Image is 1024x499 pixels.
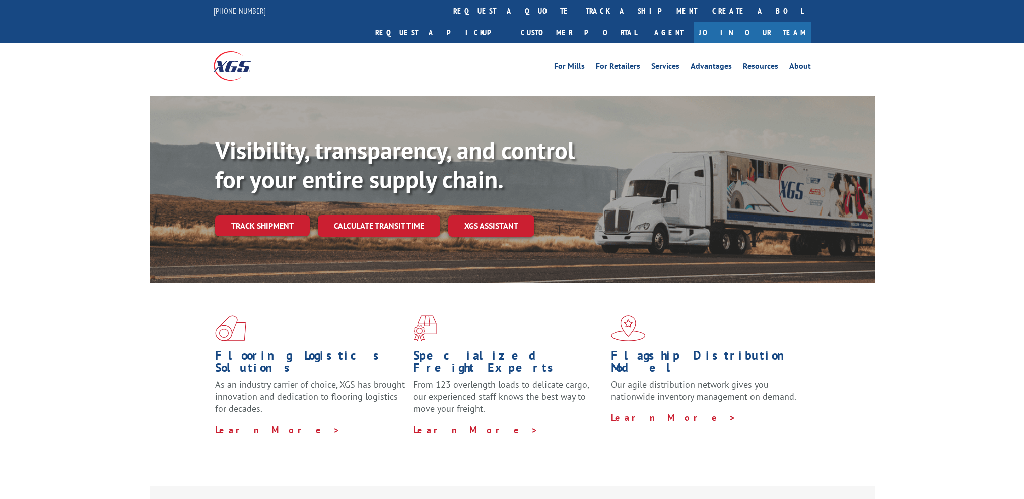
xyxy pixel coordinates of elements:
a: Resources [743,62,778,74]
a: Customer Portal [513,22,644,43]
a: Learn More > [611,412,736,423]
a: Calculate transit time [318,215,440,237]
img: xgs-icon-flagship-distribution-model-red [611,315,646,341]
a: Learn More > [215,424,340,436]
span: As an industry carrier of choice, XGS has brought innovation and dedication to flooring logistics... [215,379,405,414]
a: About [789,62,811,74]
b: Visibility, transparency, and control for your entire supply chain. [215,134,575,195]
a: Learn More > [413,424,538,436]
a: Advantages [691,62,732,74]
a: For Retailers [596,62,640,74]
a: Request a pickup [368,22,513,43]
a: XGS ASSISTANT [448,215,534,237]
a: Agent [644,22,694,43]
p: From 123 overlength loads to delicate cargo, our experienced staff knows the best way to move you... [413,379,603,423]
a: Track shipment [215,215,310,236]
h1: Flagship Distribution Model [611,349,801,379]
a: For Mills [554,62,585,74]
span: Our agile distribution network gives you nationwide inventory management on demand. [611,379,796,402]
a: Join Our Team [694,22,811,43]
h1: Specialized Freight Experts [413,349,603,379]
img: xgs-icon-total-supply-chain-intelligence-red [215,315,246,341]
h1: Flooring Logistics Solutions [215,349,405,379]
img: xgs-icon-focused-on-flooring-red [413,315,437,341]
a: Services [651,62,679,74]
a: [PHONE_NUMBER] [214,6,266,16]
